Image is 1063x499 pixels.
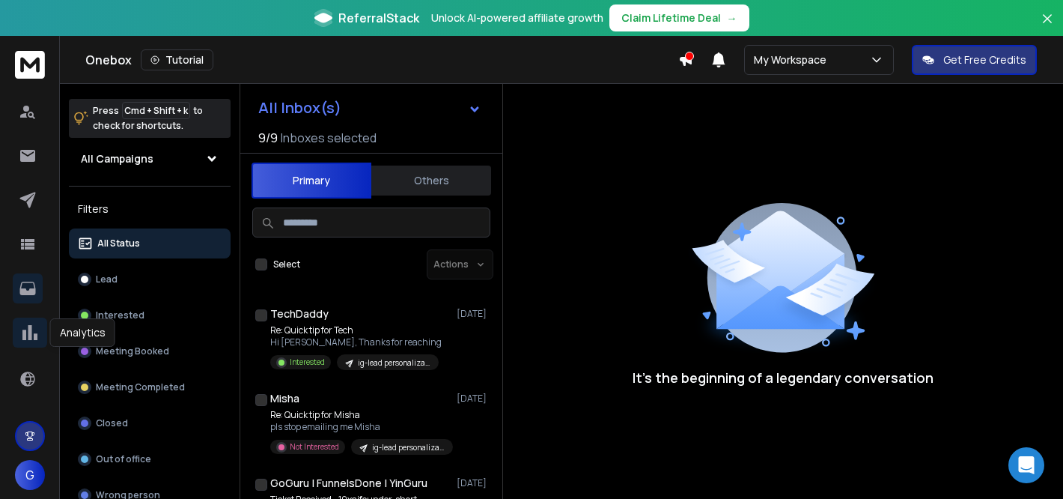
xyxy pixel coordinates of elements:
[122,102,190,119] span: Cmd + Shift + k
[457,308,490,320] p: [DATE]
[943,52,1026,67] p: Get Free Credits
[96,381,185,393] p: Meeting Completed
[69,300,231,330] button: Interested
[96,345,169,357] p: Meeting Booked
[93,103,203,133] p: Press to check for shortcuts.
[97,238,140,250] p: All Status
[69,444,231,474] button: Out of office
[270,324,442,336] p: Re: Quick tip for Tech
[270,409,450,421] p: Re: Quick tip for Misha
[258,129,278,147] span: 9 / 9
[69,408,231,438] button: Closed
[633,367,933,388] p: It’s the beginning of a legendary conversation
[609,4,749,31] button: Claim Lifetime Deal→
[290,441,339,453] p: Not Interested
[1038,9,1057,45] button: Close banner
[270,336,442,348] p: Hi [PERSON_NAME], Thanks for reaching
[1008,447,1044,483] div: Open Intercom Messenger
[338,9,419,27] span: ReferralStack
[372,442,444,453] p: ig-lead personalization
[252,163,371,199] button: Primary
[141,49,213,70] button: Tutorial
[270,476,427,491] h1: GoGuru | FunnelsDone | YinGuru
[431,10,603,25] p: Unlock AI-powered affiliate growth
[358,357,430,369] p: ig-lead personalization
[81,151,153,166] h1: All Campaigns
[85,49,678,70] div: Onebox
[371,164,491,197] button: Others
[15,460,45,490] button: G
[270,421,450,433] p: pls stop emailing me Misha
[727,10,737,25] span: →
[457,477,490,489] p: [DATE]
[290,357,325,368] p: Interested
[69,229,231,258] button: All Status
[912,45,1037,75] button: Get Free Credits
[69,199,231,220] h3: Filters
[96,309,144,321] p: Interested
[50,318,115,347] div: Analytics
[96,273,118,285] p: Lead
[754,52,832,67] p: My Workspace
[281,129,377,147] h3: Inboxes selected
[270,306,329,321] h1: TechDaddy
[96,453,151,465] p: Out of office
[270,391,299,406] h1: Misha
[69,264,231,294] button: Lead
[457,393,490,405] p: [DATE]
[258,100,341,115] h1: All Inbox(s)
[69,144,231,174] button: All Campaigns
[69,372,231,402] button: Meeting Completed
[69,336,231,366] button: Meeting Booked
[96,417,128,429] p: Closed
[273,258,300,270] label: Select
[246,93,493,123] button: All Inbox(s)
